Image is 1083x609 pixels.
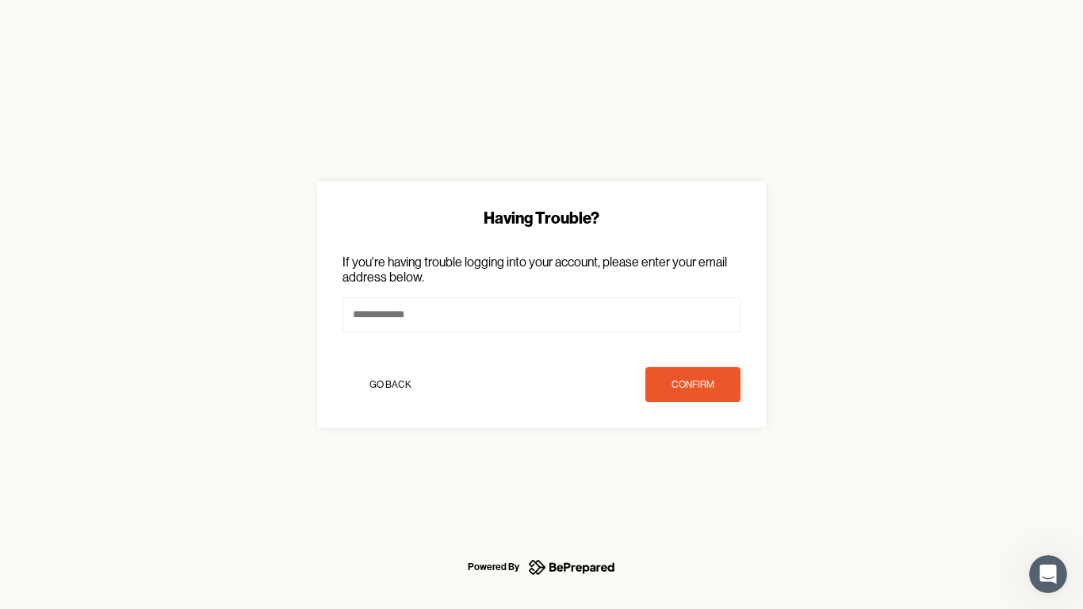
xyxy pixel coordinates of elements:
div: Powered By [468,557,519,576]
p: If you're having trouble logging into your account, please enter your email address below. [343,255,740,285]
div: confirm [672,377,714,393]
button: Go Back [343,367,438,402]
button: confirm [645,367,740,402]
iframe: Intercom live chat [1029,555,1067,593]
div: Go Back [369,377,411,393]
div: Having Trouble? [343,207,740,229]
